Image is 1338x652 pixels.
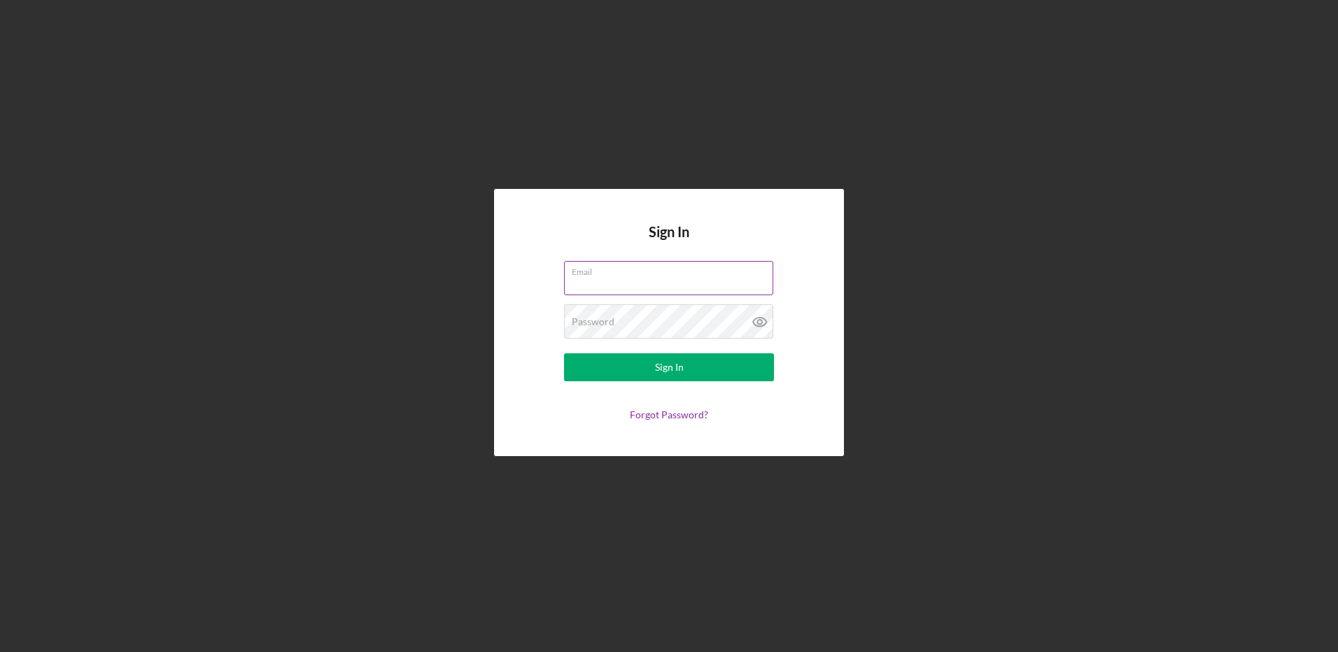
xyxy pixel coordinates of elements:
h4: Sign In [649,224,689,261]
label: Password [572,316,614,327]
a: Forgot Password? [630,409,708,420]
label: Email [572,262,773,277]
button: Sign In [564,353,774,381]
div: Sign In [655,353,684,381]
